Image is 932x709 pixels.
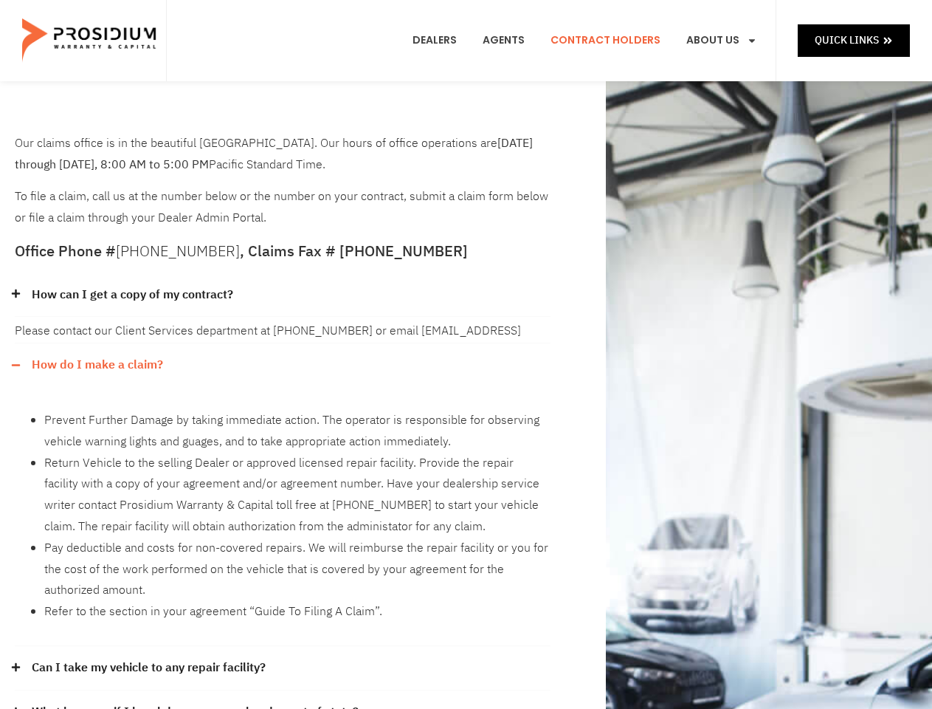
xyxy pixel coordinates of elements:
[15,273,550,318] div: How can I get a copy of my contract?
[539,13,672,68] a: Contract Holders
[32,657,266,679] a: Can I take my vehicle to any repair facility?
[15,244,550,258] h5: Office Phone # , Claims Fax # [PHONE_NUMBER]
[15,646,550,691] div: Can I take my vehicle to any repair facility?
[401,13,768,68] nav: Menu
[15,317,550,343] div: How can I get a copy of my contract?
[32,284,233,306] a: How can I get a copy of my contract?
[44,601,550,623] li: Refer to the section in your agreement “Guide To Filing A Claim”.
[116,240,240,262] a: [PHONE_NUMBER]
[472,13,536,68] a: Agents
[44,410,550,453] li: Prevent Further Damage by taking immediate action. The operator is responsible for observing vehi...
[15,134,533,174] b: [DATE] through [DATE], 8:00 AM to 5:00 PM
[798,24,910,56] a: Quick Links
[32,354,163,376] a: How do I make a claim?
[15,133,550,229] div: To file a claim, call us at the number below or the number on your contract, submit a claim form ...
[44,538,550,601] li: Pay deductible and costs for non-covered repairs. We will reimburse the repair facility or you fo...
[44,453,550,538] li: Return Vehicle to the selling Dealer or approved licensed repair facility. Provide the repair fac...
[675,13,768,68] a: About Us
[15,133,550,176] p: Our claims office is in the beautiful [GEOGRAPHIC_DATA]. Our hours of office operations are Pacif...
[15,343,550,387] div: How do I make a claim?
[815,31,879,49] span: Quick Links
[401,13,468,68] a: Dealers
[15,387,550,646] div: How do I make a claim?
